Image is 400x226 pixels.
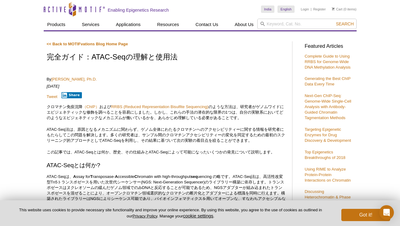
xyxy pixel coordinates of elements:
a: About Us [231,19,257,30]
a: Cart [332,7,343,11]
button: Search [334,21,355,27]
a: India [261,6,274,13]
strong: seq [191,174,198,179]
button: Share [61,92,82,98]
p: By [47,77,286,82]
h3: Featured Articles [305,44,354,49]
p: This website uses cookies to provide necessary site functionality and improve your online experie... [10,207,331,219]
p: クロマチン免疫沈降 および のような方法は、研究者がゲノムワイドにエピジェネティックな修飾を調べることを容易にしました。しかし、これらの手法の潜在的な限界の1つは、自分の実験系においてどのような... [47,104,286,121]
a: Top Epigenetics Breakthroughs of 2018 [305,150,345,160]
strong: A [115,174,118,179]
a: [PERSON_NAME], Ph.D. [51,77,97,81]
strong: A [73,174,76,179]
a: Using RIME to Analyze Protein-Protein Interactions on Chromatin [305,167,351,183]
a: Products [44,19,69,30]
a: Register [313,7,326,11]
a: （ChIP） [83,104,99,109]
a: Applications [112,19,144,30]
p: ATAC-Seq法は、原因となるメカニズムに関わらず、ゲノム全体にわたるクロマチンへのアクセシビリティーに関する情報を研究者にもたらしてこの問題を解決します。多くの研究者は、サンプル間のクロマチ... [47,127,286,143]
a: Targeting Epigenetic Enzymes for Drug Discovery & Development [305,127,351,143]
li: | [311,6,312,13]
a: Discussing Heterochromatin & Phase Separation with Dr. [PERSON_NAME] [305,189,351,210]
a: Next-Gen ChIP-Seq: Genome-Wide Single-Cell Analysis with Antibody-Guided Chromatin Tagmentation M... [305,93,351,120]
button: cookie settings [183,213,213,218]
strong: C [134,174,138,179]
h2: Enabling Epigenetics Research [108,7,169,13]
a: Generating the Best ChIP Data Every Time [305,76,350,86]
a: Contact Us [192,19,222,30]
a: Privacy Policy [132,214,157,218]
img: Your Cart [332,7,335,10]
strong: T [90,174,93,179]
a: Tweet [47,94,57,99]
a: Complete Guide to Using RRBS for Genome-Wide DNA Methylation Analysis [305,54,350,70]
button: Got it! [341,209,390,221]
span: Search [336,21,354,26]
a: RRBS (Reduced Representation Bisulfite Sequencing) [111,104,208,109]
a: Login [301,7,309,11]
li: (0 items) [332,6,357,13]
div: Open Intercom Messenger [379,205,394,220]
a: English [277,6,295,13]
h2: ATAC-Seqとは何か? [47,161,286,169]
p: この記事では、ATAC-Seqとは何か、歴史、その仕組みとATAC-Seqによって可能になったいくつかの発見について説明します。 [47,149,286,155]
p: ATAC-Seqは、 ssay for ransposase- ccessible hromatin with high-throughput uencing の略です。ATAC-Seq法は、高... [47,174,286,207]
em: [DATE] [47,84,60,89]
a: << Back to MOTIFvations Blog Home Page [47,42,128,46]
input: Keyword, Cat. No. [257,19,357,29]
a: Services [78,19,103,30]
h1: 完全ガイド：ATAC-Seqの理解と使用法 [47,53,286,62]
a: Resources [153,19,183,30]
